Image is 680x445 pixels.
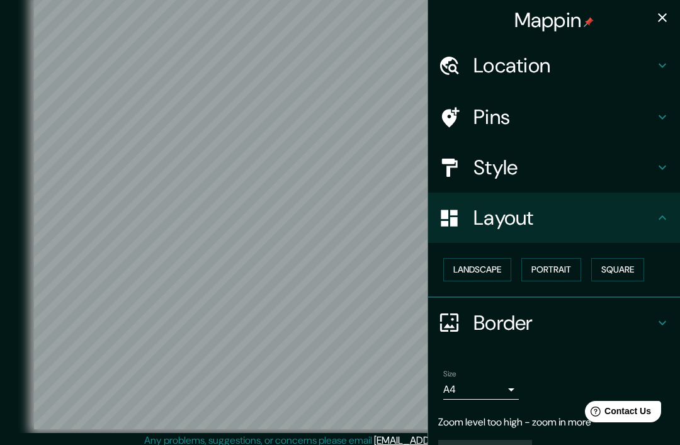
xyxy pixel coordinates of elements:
[438,415,670,430] p: Zoom level too high - zoom in more
[428,193,680,243] div: Layout
[568,396,666,431] iframe: Help widget launcher
[473,104,655,130] h4: Pins
[591,258,644,281] button: Square
[473,155,655,180] h4: Style
[443,380,519,400] div: A4
[443,258,511,281] button: Landscape
[428,142,680,193] div: Style
[514,8,594,33] h4: Mappin
[428,92,680,142] div: Pins
[521,258,581,281] button: Portrait
[473,205,655,230] h4: Layout
[428,40,680,91] div: Location
[584,17,594,27] img: pin-icon.png
[428,298,680,348] div: Border
[473,310,655,335] h4: Border
[473,53,655,78] h4: Location
[443,368,456,379] label: Size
